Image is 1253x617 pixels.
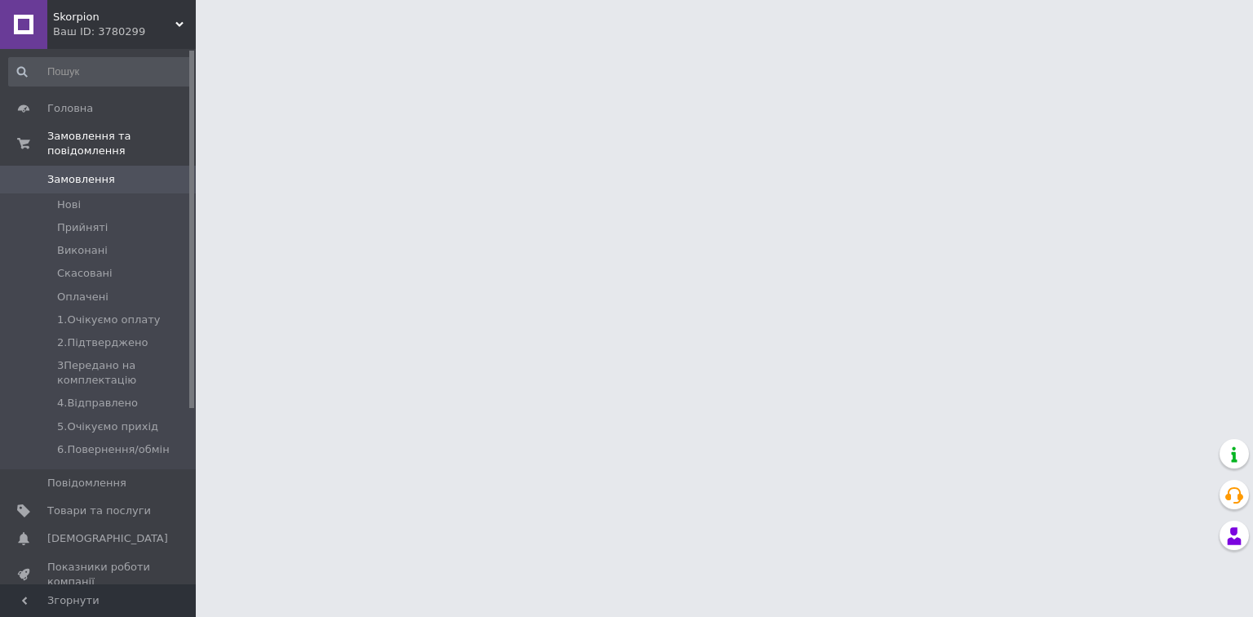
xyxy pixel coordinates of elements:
span: Прийняті [57,220,108,235]
span: 3Передано на комплектацію [57,358,191,388]
span: [DEMOGRAPHIC_DATA] [47,531,168,546]
span: Скасовані [57,266,113,281]
input: Пошук [8,57,193,87]
span: Нові [57,198,81,212]
span: 6.Повернення/обмін [57,442,170,457]
span: 1.Очікуємо оплату [57,313,161,327]
span: Головна [47,101,93,116]
span: 2.Підтверджено [57,335,148,350]
span: Повідомлення [47,476,126,490]
span: 5.Очікуємо прихід [57,419,158,434]
span: Показники роботи компанії [47,560,151,589]
span: Виконані [57,243,108,258]
span: Оплачені [57,290,108,304]
div: Ваш ID: 3780299 [53,24,196,39]
span: Skorpion [53,10,175,24]
span: Замовлення [47,172,115,187]
span: Товари та послуги [47,504,151,518]
span: Замовлення та повідомлення [47,129,196,158]
span: 4.Відправлено [57,396,138,411]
